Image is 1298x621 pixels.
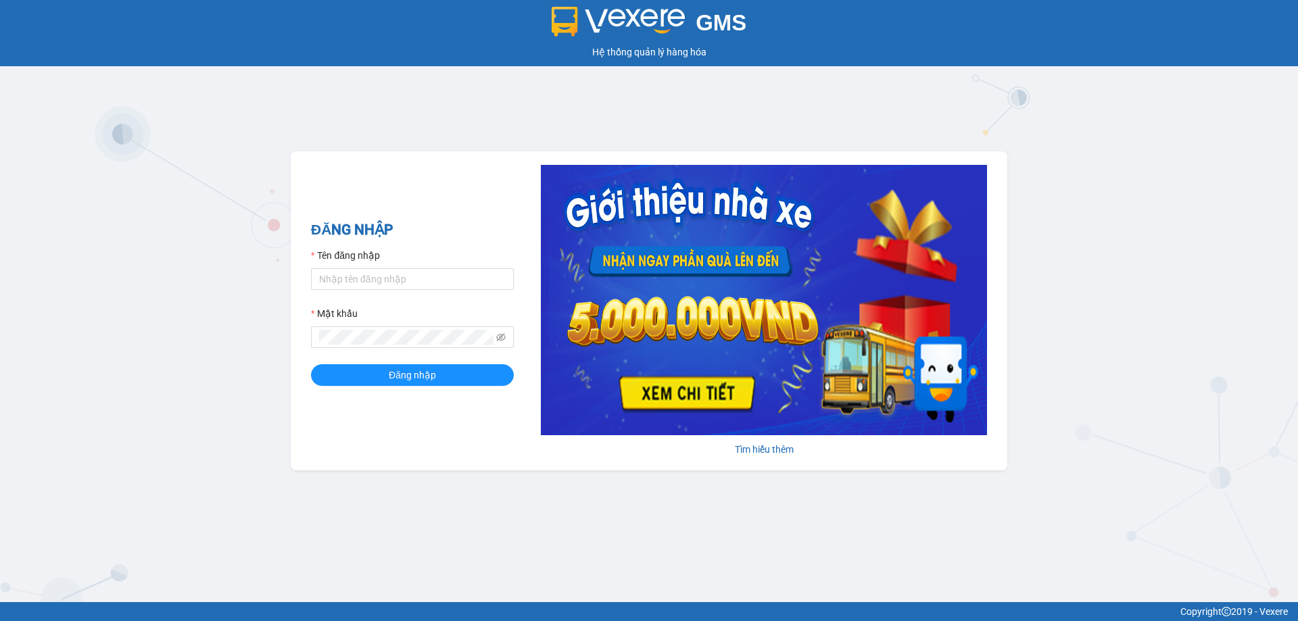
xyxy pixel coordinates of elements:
span: eye-invisible [496,332,506,342]
span: copyright [1222,607,1231,616]
img: logo 2 [552,7,686,36]
a: GMS [552,20,747,31]
button: Đăng nhập [311,364,514,386]
div: Copyright 2019 - Vexere [10,604,1288,619]
img: banner-0 [541,165,987,435]
h2: ĐĂNG NHẬP [311,219,514,241]
label: Tên đăng nhập [311,248,380,263]
div: Hệ thống quản lý hàng hóa [3,45,1295,59]
label: Mật khẩu [311,306,358,321]
span: GMS [696,10,746,35]
div: Tìm hiểu thêm [541,442,987,457]
input: Tên đăng nhập [311,268,514,290]
span: Đăng nhập [389,368,436,382]
input: Mật khẩu [319,330,494,345]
